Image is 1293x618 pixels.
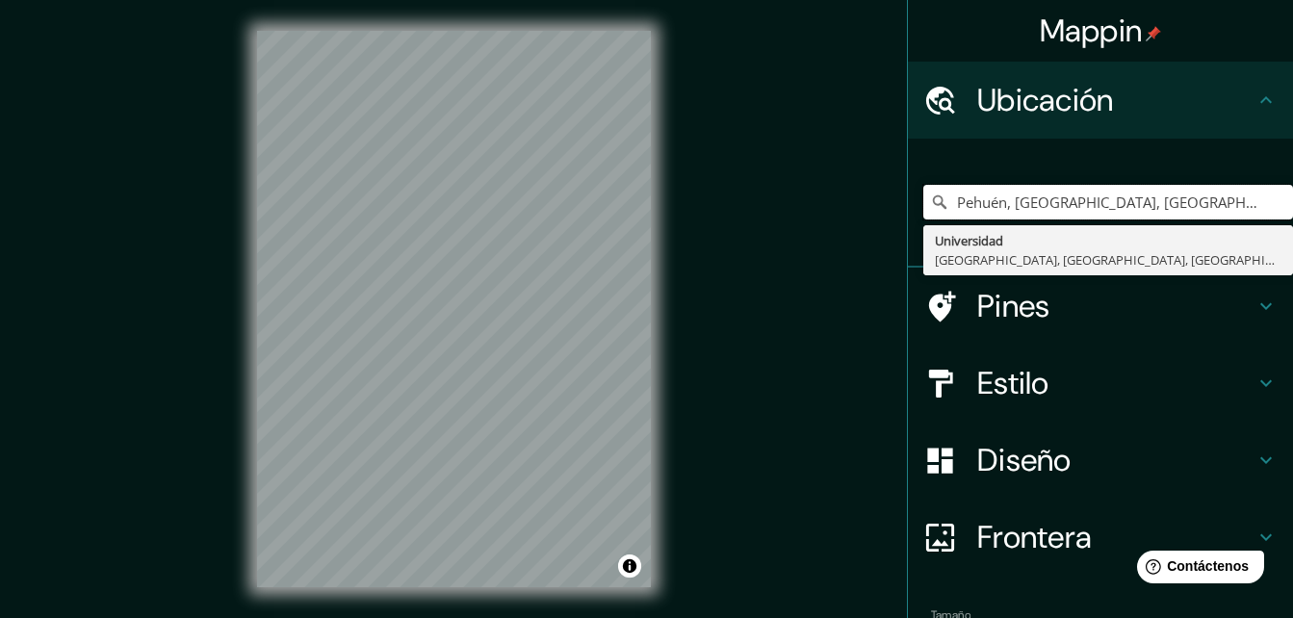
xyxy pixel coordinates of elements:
[908,345,1293,422] div: Estilo
[935,231,1281,250] div: Universidad
[977,441,1254,479] h4: Diseño
[908,422,1293,499] div: Diseño
[618,554,641,578] button: Alternar atribución
[977,518,1254,556] h4: Frontera
[977,364,1254,402] h4: Estilo
[908,499,1293,576] div: Frontera
[1040,11,1143,51] font: Mappin
[908,62,1293,139] div: Ubicación
[923,185,1293,219] input: Elige tu ciudad o área
[1122,543,1272,597] iframe: Help widget launcher
[908,268,1293,345] div: Pines
[977,81,1254,119] h4: Ubicación
[1146,26,1161,41] img: pin-icon.png
[977,287,1254,325] h4: Pines
[257,31,651,587] canvas: Mapa
[935,250,1281,270] div: [GEOGRAPHIC_DATA], [GEOGRAPHIC_DATA], [GEOGRAPHIC_DATA]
